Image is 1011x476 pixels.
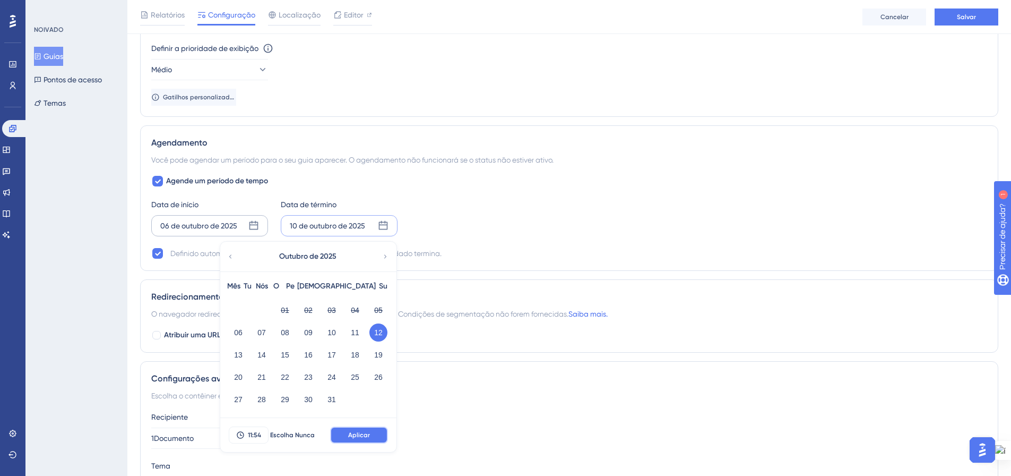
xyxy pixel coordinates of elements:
font: 20 [234,373,243,381]
font: Localização [279,11,321,19]
button: Salvar [935,8,998,25]
font: Agende um período de tempo [166,176,268,185]
font: 23 [304,373,313,381]
font: Configuração [208,11,255,19]
font: Mês [227,282,240,291]
font: Guias [44,52,63,61]
button: 30 [299,390,317,409]
button: Temas [34,93,66,113]
font: 12 [374,328,383,337]
button: 04 [346,301,364,319]
button: 29 [276,390,294,409]
button: 31 [323,390,341,409]
font: 17 [327,351,336,359]
font: NOIVADO [34,26,64,33]
font: 06 de outubro de 2025 [160,222,237,230]
font: 14 [257,351,266,359]
font: Definir a prioridade de exibição [151,44,258,53]
font: 04 [351,306,359,314]
font: Gatilhos personalizados [163,93,237,101]
button: 15 [276,346,294,364]
button: 08 [276,324,294,342]
font: 27 [234,395,243,404]
font: Salvar [957,13,976,21]
font: 09 [304,328,313,337]
button: 20 [229,368,247,386]
font: 22 [281,373,289,381]
font: Agendamento [151,138,208,148]
button: 24 [323,368,341,386]
font: 29 [281,395,289,404]
font: 28 [257,395,266,404]
font: O navegador redirecionará para o "URL de redirecionamento" quando as Condições de segmentação não... [151,310,568,318]
font: 24 [327,373,336,381]
font: Outubro de 2025 [279,252,336,261]
font: Escolha o contêiner e o tema para o guia. [151,392,290,400]
font: 05 [374,306,383,314]
font: Pontos de acesso [44,75,102,84]
font: [DEMOGRAPHIC_DATA] [297,282,376,291]
button: Gatilhos personalizados [151,89,236,106]
button: 1Documento [151,428,268,449]
font: Editor [344,11,364,19]
button: 05 [369,301,387,319]
button: 21 [253,368,271,386]
font: 30 [304,395,313,404]
font: 01 [281,306,289,314]
font: Redirecionamento [151,292,224,302]
font: Você pode agendar um período para o seu guia aparecer. O agendamento não funcionará se o status n... [151,156,554,164]
font: Pe [286,282,295,291]
font: Aplicar [348,431,370,439]
font: O [273,282,279,291]
button: 13 [229,346,247,364]
button: Aplicar [330,427,388,444]
font: 18 [351,351,359,359]
button: 16 [299,346,317,364]
font: 31 [327,395,336,404]
button: 11 [346,324,364,342]
font: 03 [327,306,336,314]
iframe: Iniciador do Assistente de IA do UserGuiding [966,434,998,466]
button: 09 [299,324,317,342]
font: 10 [327,328,336,337]
font: 1Documento [151,434,194,443]
font: Relatórios [151,11,185,19]
button: 11:54 [229,427,269,444]
font: 10 de outubro de 2025 [290,222,365,230]
button: 18 [346,346,364,364]
font: 07 [257,328,266,337]
font: 15 [281,351,289,359]
font: Definido automaticamente como “Inativo” quando o período agendado termina. [170,249,442,258]
font: Atribuir uma URL de redirecionamento [164,330,294,339]
font: 21 [257,373,266,381]
font: Su [379,282,387,291]
font: Recipiente [151,413,188,421]
button: 26 [369,368,387,386]
font: Médio [151,65,172,74]
font: Cancelar [880,13,909,21]
font: 06 [234,328,243,337]
font: Tu [244,282,252,291]
button: 14 [253,346,271,364]
font: 19 [374,351,383,359]
font: Configurações avançadas [151,373,255,384]
button: 22 [276,368,294,386]
font: Nós [256,282,268,291]
button: 17 [323,346,341,364]
font: 11 [351,328,359,337]
button: 25 [346,368,364,386]
font: 1 [99,6,102,12]
button: 06 [229,324,247,342]
font: 02 [304,306,313,314]
button: 01 [276,301,294,319]
button: Guias [34,47,63,66]
a: Saiba mais. [568,310,608,318]
button: 03 [323,301,341,319]
button: 02 [299,301,317,319]
font: Data de término [281,200,336,209]
button: 19 [369,346,387,364]
button: Escolha Nunca [269,427,316,444]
